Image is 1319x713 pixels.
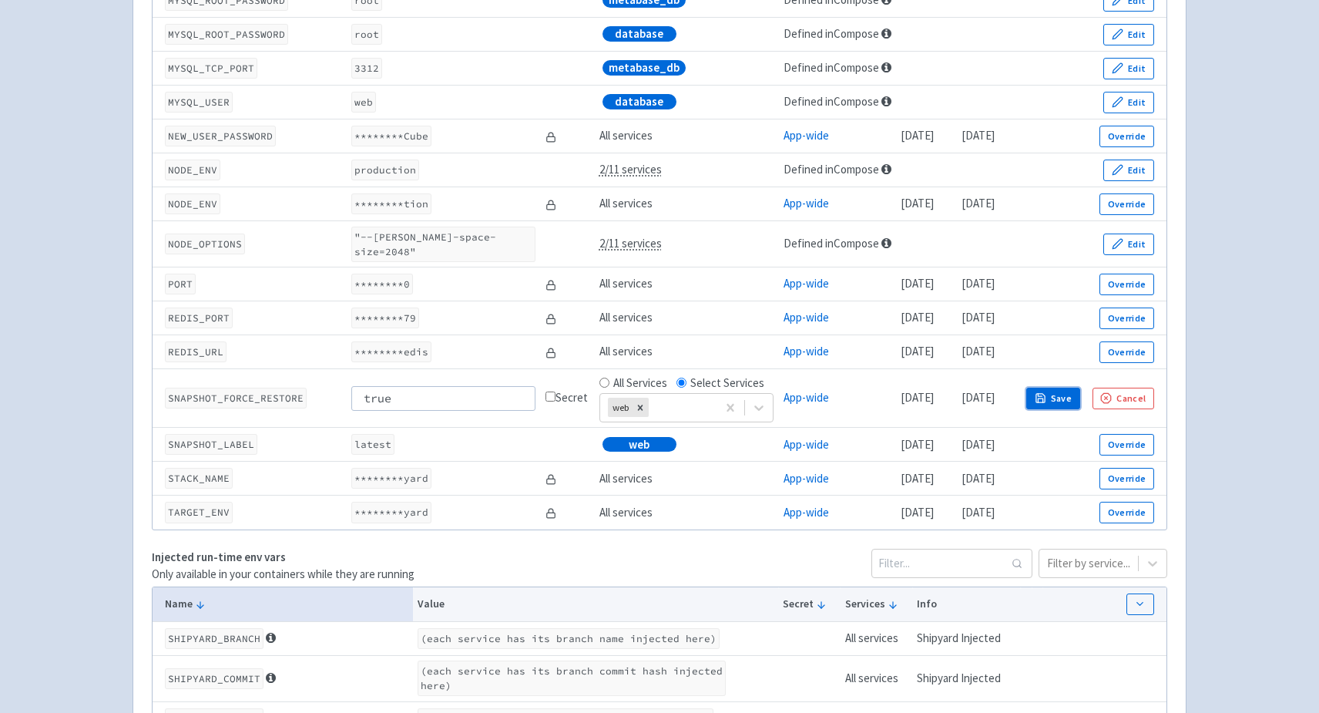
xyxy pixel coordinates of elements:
code: NEW_USER_PASSWORD [165,126,276,146]
span: web [629,437,649,452]
code: SNAPSHOT_FORCE_RESTORE [165,388,307,409]
a: Defined in Compose [784,60,879,75]
div: Secret [545,389,589,407]
button: Override [1099,502,1154,523]
time: [DATE] [962,344,995,358]
input: false [351,386,536,411]
button: Edit [1103,92,1154,113]
code: STACK_NAME [165,468,233,489]
button: Secret [783,596,834,612]
div: Remove web [632,398,649,417]
code: REDIS_PORT [165,308,233,328]
span: database [615,94,663,109]
span: 2/11 services [599,162,662,177]
time: [DATE] [962,196,995,210]
button: Edit [1103,234,1154,255]
span: 2/11 services [599,236,662,251]
button: Save [1026,388,1080,409]
a: App-wide [784,505,829,520]
code: (each service has its branch commit hash injected here) [418,661,726,696]
td: All services [840,655,912,701]
code: production [351,160,419,180]
td: All services [594,462,778,496]
span: metabase_db [609,60,680,76]
time: [DATE] [901,505,934,520]
button: Override [1099,434,1154,456]
code: root [351,24,382,45]
code: MYSQL_ROOT_PASSWORD [165,24,288,45]
code: latest [351,434,394,455]
button: Cancel [1092,388,1154,409]
a: App-wide [784,310,829,325]
button: Override [1099,193,1154,215]
button: Services [845,596,908,612]
a: App-wide [784,276,829,291]
time: [DATE] [962,505,995,520]
th: Info [912,587,1020,622]
code: (each service has its branch name injected here) [418,628,720,649]
a: App-wide [784,128,829,143]
a: App-wide [784,196,829,210]
code: MYSQL_TCP_PORT [165,58,257,79]
label: All Services [613,375,667,392]
a: Defined in Compose [784,236,879,251]
button: Override [1099,308,1154,329]
time: [DATE] [962,437,995,452]
a: Defined in Compose [784,162,879,177]
time: [DATE] [901,390,934,405]
code: PORT [165,274,196,294]
th: Value [413,587,778,622]
div: web [608,398,632,417]
button: Override [1099,274,1154,295]
button: Override [1099,341,1154,363]
code: 3312 [351,58,382,79]
code: REDIS_URL [165,341,227,362]
time: [DATE] [901,471,934,486]
td: Shipyard Injected [912,621,1020,655]
time: [DATE] [962,390,995,405]
button: Edit [1103,58,1154,79]
time: [DATE] [901,344,934,358]
button: Edit [1103,160,1154,181]
button: Name [165,596,408,612]
td: All services [594,267,778,301]
p: Only available in your containers while they are running [152,566,414,584]
time: [DATE] [901,276,934,291]
code: NODE_ENV [165,193,220,214]
code: "--[PERSON_NAME]-space-size=2048" [351,227,536,262]
time: [DATE] [901,128,934,143]
td: All services [594,119,778,153]
time: [DATE] [962,276,995,291]
button: Override [1099,468,1154,489]
td: All services [594,187,778,221]
td: All services [594,335,778,369]
td: All services [840,621,912,655]
code: SHIPYARD_COMMIT [165,668,263,689]
input: Filter... [871,549,1032,578]
button: Edit [1103,24,1154,45]
code: TARGET_ENV [165,502,233,523]
span: database [615,26,663,42]
a: App-wide [784,437,829,452]
a: App-wide [784,471,829,486]
a: Defined in Compose [784,26,879,41]
time: [DATE] [901,437,934,452]
strong: Injected run-time env vars [152,550,286,564]
code: SHIPYARD_BRANCH [165,628,263,649]
td: All services [594,496,778,530]
a: App-wide [784,390,829,405]
time: [DATE] [962,471,995,486]
code: NODE_OPTIONS [165,234,245,254]
code: web [351,92,376,113]
time: [DATE] [901,196,934,210]
td: All services [594,301,778,335]
code: SNAPSHOT_LABEL [165,434,257,455]
label: Select Services [690,375,764,392]
button: Override [1099,126,1154,147]
code: NODE_ENV [165,160,220,180]
a: Defined in Compose [784,94,879,109]
time: [DATE] [901,310,934,325]
time: [DATE] [962,310,995,325]
td: Shipyard Injected [912,655,1020,701]
time: [DATE] [962,128,995,143]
